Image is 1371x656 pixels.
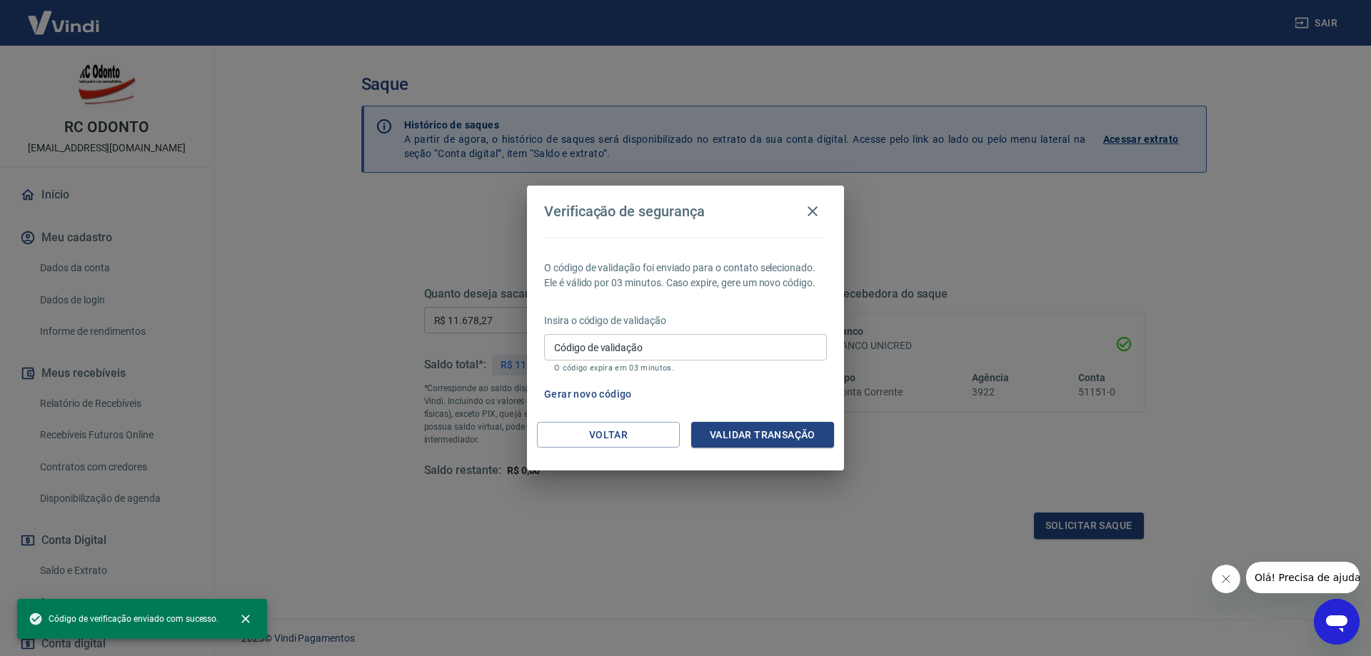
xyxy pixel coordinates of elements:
button: Gerar novo código [538,381,638,408]
button: Voltar [537,422,680,448]
button: Validar transação [691,422,834,448]
h4: Verificação de segurança [544,203,705,220]
iframe: Fechar mensagem [1212,565,1240,593]
p: O código expira em 03 minutos. [554,363,817,373]
button: close [230,603,261,635]
iframe: Botão para abrir a janela de mensagens [1314,599,1360,645]
span: Olá! Precisa de ajuda? [9,10,120,21]
p: Insira o código de validação [544,313,827,328]
iframe: Mensagem da empresa [1246,562,1360,593]
p: O código de validação foi enviado para o contato selecionado. Ele é válido por 03 minutos. Caso e... [544,261,827,291]
span: Código de verificação enviado com sucesso. [29,612,219,626]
